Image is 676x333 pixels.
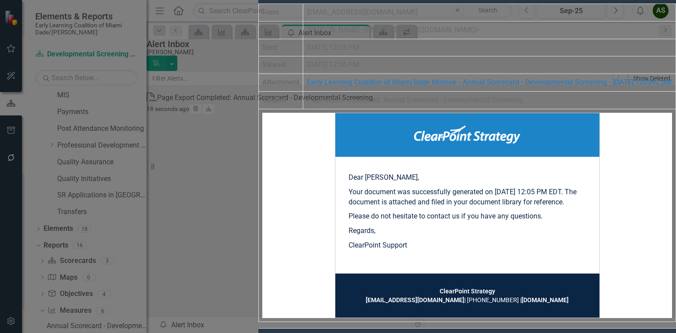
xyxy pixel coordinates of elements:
[303,39,676,56] td: [DATE] 12:05 PM
[303,92,676,109] td: Page Export Completed: Annual Scorecard - Developmental Screening
[366,296,464,303] a: [EMAIL_ADDRESS][DOMAIN_NAME]
[349,173,586,183] p: Dear [PERSON_NAME],
[349,240,586,251] p: ClearPoint Support
[349,211,586,222] p: Please do not hesitate to contact us if you have any questions.
[414,126,520,144] img: ClearPoint Strategy
[259,21,303,39] th: To
[349,287,586,304] td: | [PHONE_NUMBER] |
[259,92,303,109] th: Subject
[349,226,586,236] p: Regards,
[259,56,303,74] th: Viewed
[349,187,586,207] p: Your document was successfully generated on [DATE] 12:05 PM EDT. The document is attached and fil...
[307,78,672,86] a: Early Learning Coalition of Miami Dade Monroe - Annual Scorecard - Developmental Screening - [DAT...
[303,56,676,74] td: [DATE] 12:06 PM
[303,21,676,39] td: [PERSON_NAME] [EMAIL_ADDRESS][DOMAIN_NAME]
[440,288,495,295] strong: ClearPoint Strategy
[303,4,676,21] td: [EMAIL_ADDRESS][DOMAIN_NAME]
[259,39,303,56] th: Sent
[259,74,303,92] th: Attachment
[476,26,479,34] span: >
[522,296,569,303] a: [DOMAIN_NAME]
[259,4,303,21] th: From
[361,26,365,34] span: <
